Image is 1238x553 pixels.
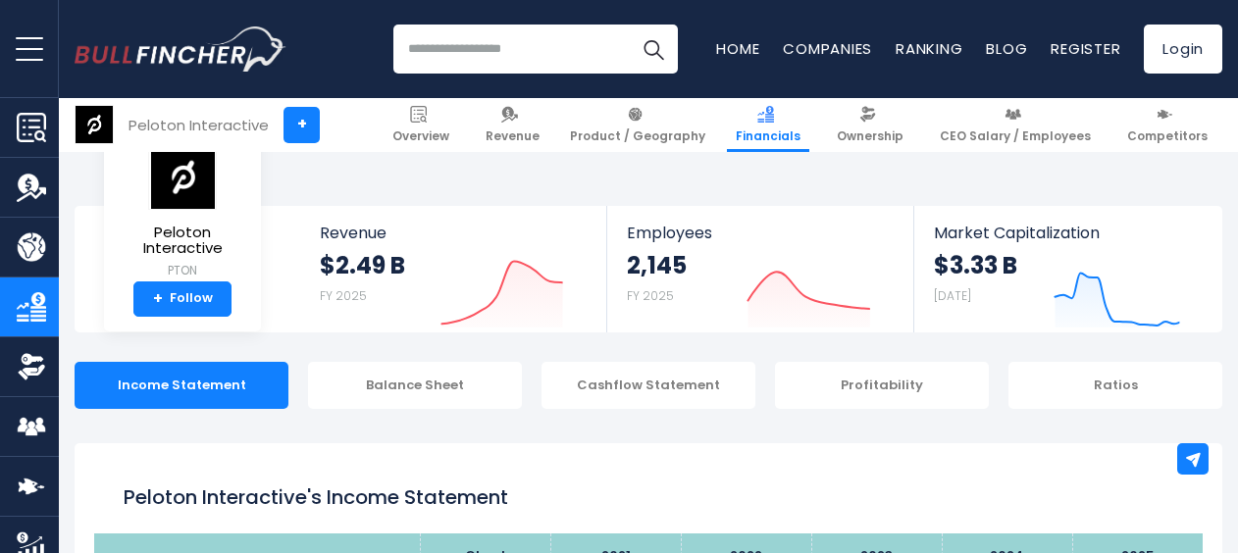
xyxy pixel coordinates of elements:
[120,225,245,257] span: Peloton Interactive
[914,206,1220,332] a: Market Capitalization $3.33 B [DATE]
[119,143,246,281] a: Peloton Interactive PTON
[148,144,217,210] img: PTON logo
[986,38,1027,59] a: Blog
[828,98,912,152] a: Ownership
[716,38,759,59] a: Home
[940,128,1091,144] span: CEO Salary / Employees
[392,128,449,144] span: Overview
[934,250,1017,280] strong: $3.33 B
[129,114,269,136] div: Peloton Interactive
[627,250,687,280] strong: 2,145
[124,482,1173,512] h1: Peloton Interactive's Income Statement
[1144,25,1222,74] a: Login
[934,224,1201,242] span: Market Capitalization
[561,98,714,152] a: Product / Geography
[284,107,320,143] a: +
[1051,38,1120,59] a: Register
[153,290,163,308] strong: +
[1127,128,1208,144] span: Competitors
[931,98,1100,152] a: CEO Salary / Employees
[477,98,548,152] a: Revenue
[607,206,912,332] a: Employees 2,145 FY 2025
[75,26,286,72] img: Bullfincher logo
[627,287,674,304] small: FY 2025
[486,128,540,144] span: Revenue
[384,98,458,152] a: Overview
[17,352,46,381] img: Ownership
[783,38,872,59] a: Companies
[896,38,962,59] a: Ranking
[76,106,113,143] img: PTON logo
[320,250,405,280] strong: $2.49 B
[300,206,607,332] a: Revenue $2.49 B FY 2025
[570,128,705,144] span: Product / Geography
[308,362,522,409] div: Balance Sheet
[542,362,755,409] div: Cashflow Statement
[629,25,678,74] button: Search
[736,128,800,144] span: Financials
[1008,362,1222,409] div: Ratios
[1118,98,1216,152] a: Competitors
[133,281,232,317] a: +Follow
[320,224,588,242] span: Revenue
[934,287,971,304] small: [DATE]
[120,262,245,279] small: PTON
[75,362,288,409] div: Income Statement
[837,128,903,144] span: Ownership
[627,224,893,242] span: Employees
[775,362,989,409] div: Profitability
[75,26,285,72] a: Go to homepage
[727,98,809,152] a: Financials
[320,287,367,304] small: FY 2025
